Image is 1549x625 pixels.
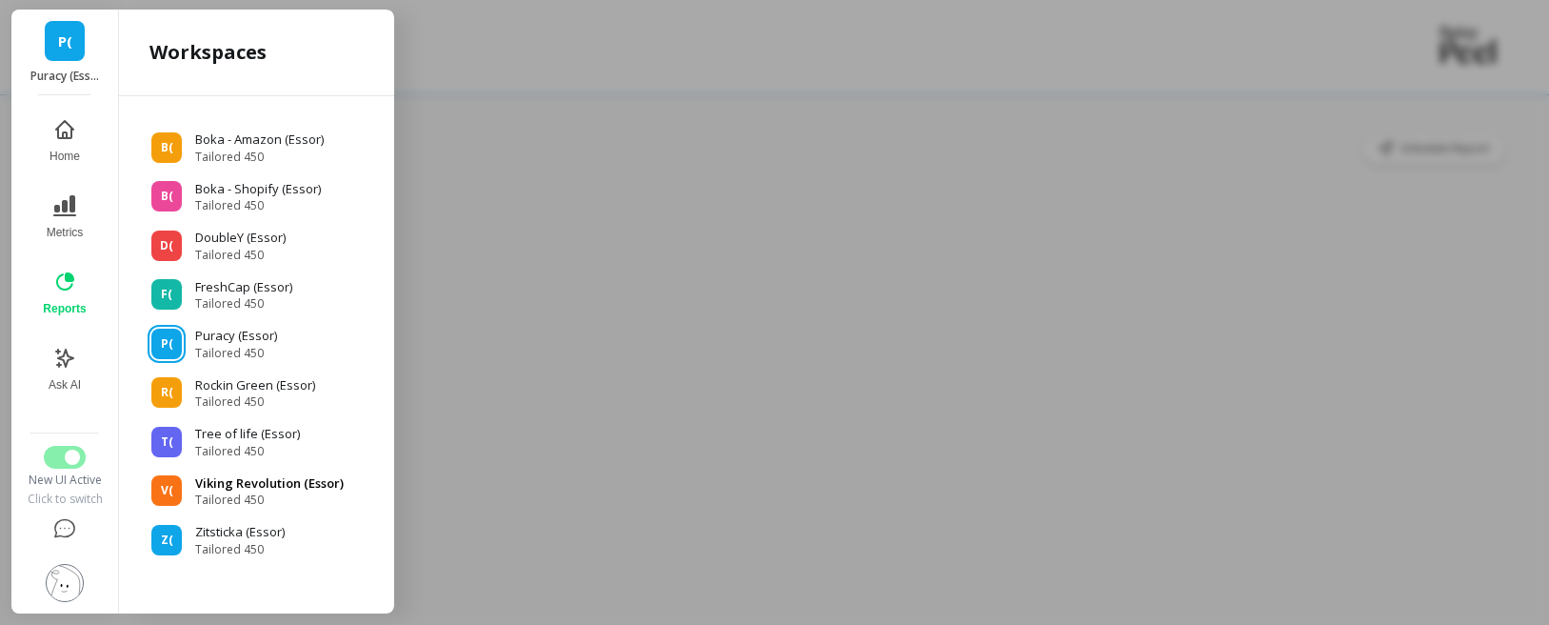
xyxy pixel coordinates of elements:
[46,564,84,602] img: profile picture
[195,346,277,361] span: Tailored 450
[195,229,286,248] p: DoubleY (Essor)
[31,107,97,175] button: Home
[49,377,81,393] span: Ask AI
[161,140,173,155] span: B(
[24,553,105,614] button: Settings
[161,483,173,498] span: V(
[195,296,292,312] span: Tailored 450
[30,69,100,84] p: Puracy (Essor)
[31,183,97,252] button: Metrics
[31,259,97,328] button: Reports
[161,385,173,400] span: R(
[161,434,173,450] span: T(
[195,131,324,150] p: Boka - Amazon (Essor)
[195,493,344,508] span: Tailored 450
[58,30,72,52] span: P(
[195,425,300,444] p: Tree of life (Essor)
[195,198,321,213] span: Tailored 450
[24,492,105,507] div: Click to switch
[195,150,324,165] span: Tailored 450
[195,523,285,542] p: Zitsticka (Essor)
[161,287,172,302] span: F(
[195,248,286,263] span: Tailored 450
[195,394,315,410] span: Tailored 450
[195,278,292,297] p: FreshCap (Essor)
[161,189,173,204] span: B(
[195,542,285,557] span: Tailored 450
[195,180,321,199] p: Boka - Shopify (Essor)
[160,238,173,253] span: D(
[149,39,267,66] h2: Workspaces
[31,335,97,404] button: Ask AI
[50,149,80,164] span: Home
[24,473,105,488] div: New UI Active
[24,507,105,553] button: Help
[195,474,344,494] p: Viking Revolution (Essor)
[195,444,300,459] span: Tailored 450
[195,327,277,346] p: Puracy (Essor)
[44,446,86,469] button: Switch to Legacy UI
[161,533,173,548] span: Z(
[195,376,315,395] p: Rockin Green (Essor)
[43,301,86,316] span: Reports
[47,225,84,240] span: Metrics
[161,336,173,352] span: P(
